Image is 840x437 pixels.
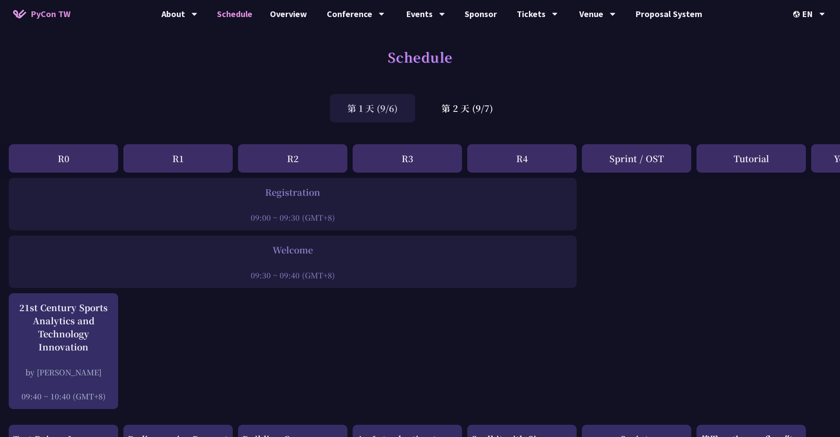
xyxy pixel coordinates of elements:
[330,94,415,122] div: 第 1 天 (9/6)
[13,186,572,199] div: Registration
[13,391,114,402] div: 09:40 ~ 10:40 (GMT+8)
[696,144,806,173] div: Tutorial
[13,301,114,354] div: 21st Century Sports Analytics and Technology Innovation
[13,301,114,402] a: 21st Century Sports Analytics and Technology Innovation by [PERSON_NAME] 09:40 ~ 10:40 (GMT+8)
[13,243,572,257] div: Welcome
[424,94,511,122] div: 第 2 天 (9/7)
[4,3,79,25] a: PyCon TW
[13,367,114,378] div: by [PERSON_NAME]
[467,144,577,173] div: R4
[238,144,347,173] div: R2
[793,11,802,17] img: Locale Icon
[13,10,26,18] img: Home icon of PyCon TW 2025
[13,270,572,281] div: 09:30 ~ 09:40 (GMT+8)
[582,144,691,173] div: Sprint / OST
[31,7,70,21] span: PyCon TW
[353,144,462,173] div: R3
[388,44,453,70] h1: Schedule
[13,212,572,223] div: 09:00 ~ 09:30 (GMT+8)
[9,144,118,173] div: R0
[123,144,233,173] div: R1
